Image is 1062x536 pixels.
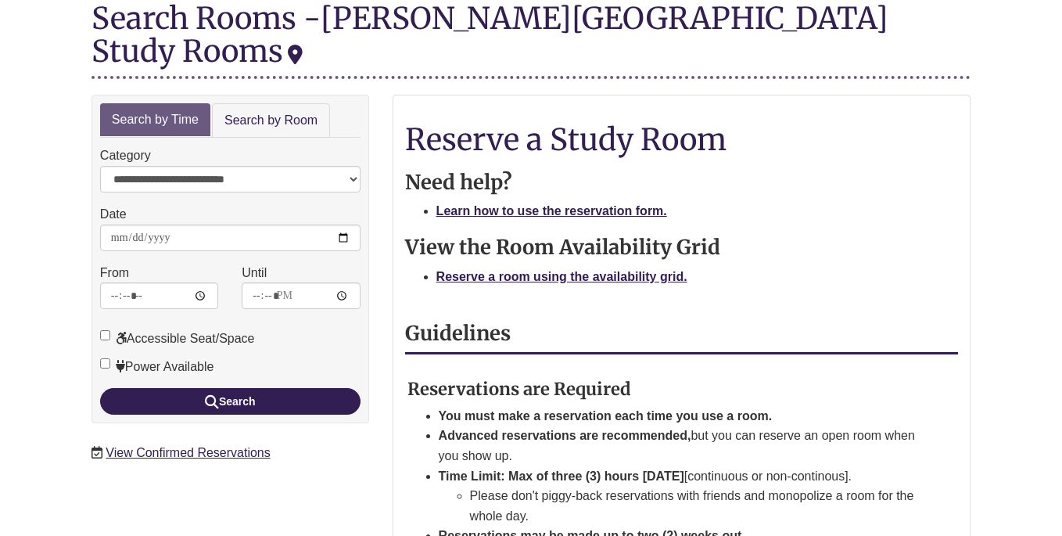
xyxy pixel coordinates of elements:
[100,263,129,283] label: From
[100,358,110,369] input: Power Available
[106,446,270,459] a: View Confirmed Reservations
[100,329,255,349] label: Accessible Seat/Space
[100,103,210,137] a: Search by Time
[100,146,151,166] label: Category
[100,330,110,340] input: Accessible Seat/Space
[439,469,684,483] strong: Time Limit: Max of three (3) hours [DATE]
[91,2,971,78] div: Search Rooms -
[405,170,512,195] strong: Need help?
[407,378,631,400] strong: Reservations are Required
[405,235,720,260] strong: View the Room Availability Grid
[470,486,921,526] li: Please don't piggy-back reservations with friends and monopolize a room for the whole day.
[439,466,921,527] li: [continuous or non-continous].
[405,123,959,156] h1: Reserve a Study Room
[100,357,214,377] label: Power Available
[439,409,773,423] strong: You must make a reservation each time you use a room.
[242,263,267,283] label: Until
[100,388,361,415] button: Search
[405,321,511,346] strong: Guidelines
[439,426,921,466] li: but you can reserve an open room when you show up.
[100,204,127,225] label: Date
[436,270,687,283] a: Reserve a room using the availability grid.
[436,204,667,218] a: Learn how to use the reservation form.
[212,103,330,138] a: Search by Room
[439,429,691,442] strong: Advanced reservations are recommended,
